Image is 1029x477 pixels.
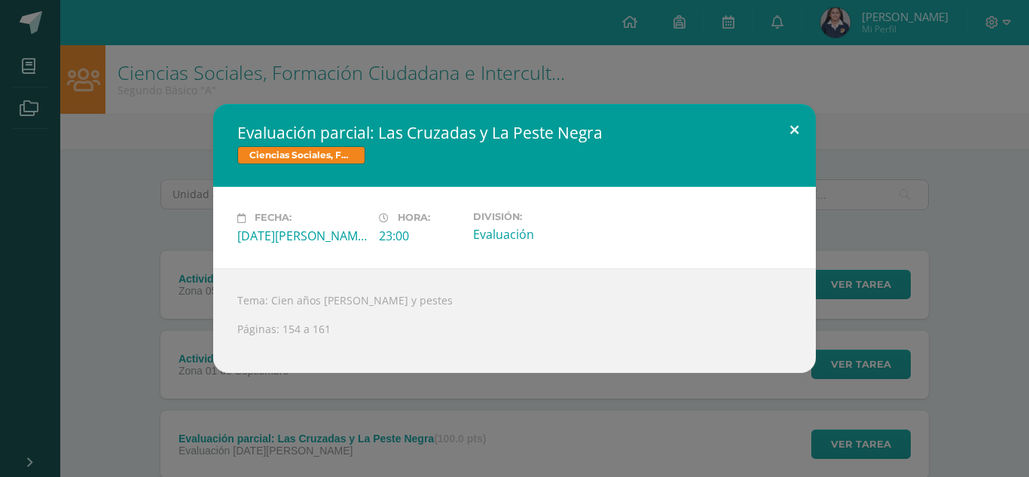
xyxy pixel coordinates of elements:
[773,104,816,155] button: Close (Esc)
[237,228,367,244] div: [DATE][PERSON_NAME]
[379,228,461,244] div: 23:00
[398,213,430,224] span: Hora:
[237,122,792,143] h2: Evaluación parcial: Las Cruzadas y La Peste Negra
[473,211,603,222] label: División:
[255,213,292,224] span: Fecha:
[473,226,603,243] div: Evaluación
[213,268,816,373] div: Tema: Cien años [PERSON_NAME] y pestes Páginas: 154 a 161
[237,146,365,164] span: Ciencias Sociales, Formación Ciudadana e Interculturalidad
